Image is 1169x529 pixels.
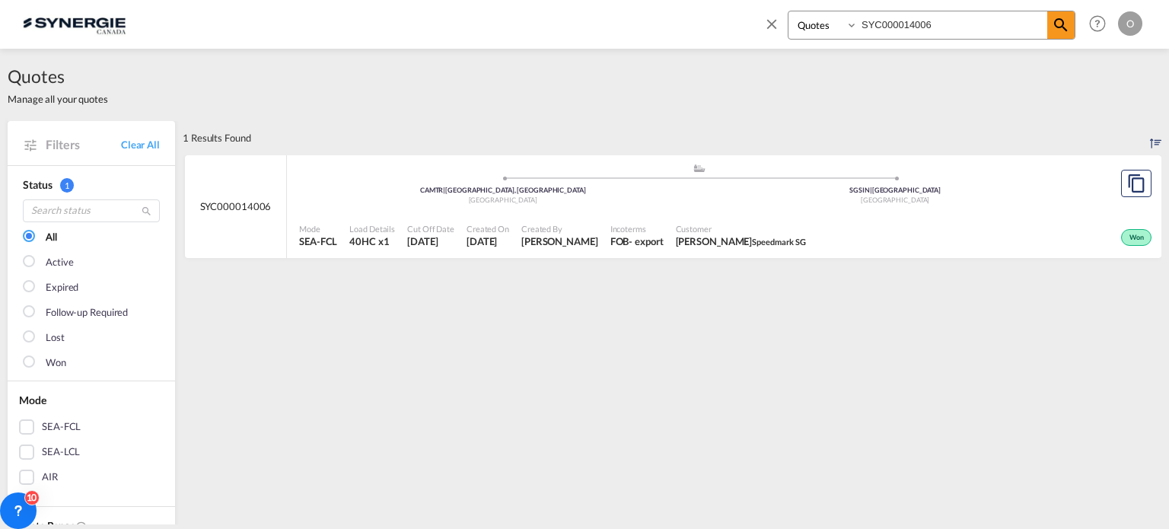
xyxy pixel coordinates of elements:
[19,394,46,406] span: Mode
[676,234,807,248] span: Joyce Tan Speedmark SG
[407,223,454,234] span: Cut Off Date
[8,92,108,106] span: Manage all your quotes
[690,164,709,172] md-icon: assets/icons/custom/ship-fill.svg
[407,234,454,248] span: 12 Aug 2025
[23,178,52,191] span: Status
[200,199,272,213] span: SYC000014006
[1118,11,1142,36] div: O
[46,305,128,320] div: Follow-up Required
[46,255,73,270] div: Active
[676,223,807,234] span: Customer
[183,121,251,155] div: 1 Results Found
[1127,174,1145,193] md-icon: assets/icons/custom/copyQuote.svg
[46,280,78,295] div: Expired
[46,355,66,371] div: Won
[443,186,445,194] span: |
[60,178,74,193] span: 1
[420,186,586,194] span: CAMTR [GEOGRAPHIC_DATA], [GEOGRAPHIC_DATA]
[19,445,164,460] md-checkbox: SEA-LCL
[521,223,598,234] span: Created By
[46,330,65,346] div: Lost
[1085,11,1110,37] span: Help
[1085,11,1118,38] div: Help
[42,419,81,435] div: SEA-FCL
[23,177,160,193] div: Status 1
[467,234,509,248] span: 12 Aug 2025
[349,234,395,248] span: 40HC x 1
[1129,233,1148,244] span: Won
[299,234,337,248] span: SEA-FCL
[861,196,929,204] span: [GEOGRAPHIC_DATA]
[42,445,80,460] div: SEA-LCL
[185,155,1161,259] div: SYC000014006 assets/icons/custom/ship-fill.svgassets/icons/custom/roll-o-plane.svgOriginMontreal,...
[752,237,806,247] span: Speedmark SG
[1052,16,1070,34] md-icon: icon-magnify
[610,223,664,234] span: Incoterms
[610,234,629,248] div: FOB
[1121,229,1151,246] div: Won
[858,11,1047,38] input: Enter Quotation Number
[521,234,598,248] span: Rosa Ho
[763,11,788,47] span: icon-close
[469,196,537,204] span: [GEOGRAPHIC_DATA]
[349,223,395,234] span: Load Details
[610,234,664,248] div: FOB export
[1121,170,1151,197] button: Copy Quote
[121,138,160,151] a: Clear All
[23,199,160,222] input: Search status
[19,470,164,485] md-checkbox: AIR
[19,419,164,435] md-checkbox: SEA-FCL
[299,223,337,234] span: Mode
[1047,11,1075,39] span: icon-magnify
[23,7,126,41] img: 1f56c880d42311ef80fc7dca854c8e59.png
[141,206,152,217] md-icon: icon-magnify
[46,136,121,153] span: Filters
[629,234,663,248] div: - export
[870,186,872,194] span: |
[1150,121,1161,155] div: Sort by: Created On
[42,470,58,485] div: AIR
[763,15,780,32] md-icon: icon-close
[8,64,108,88] span: Quotes
[467,223,509,234] span: Created On
[849,186,941,194] span: SGSIN [GEOGRAPHIC_DATA]
[46,230,57,245] div: All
